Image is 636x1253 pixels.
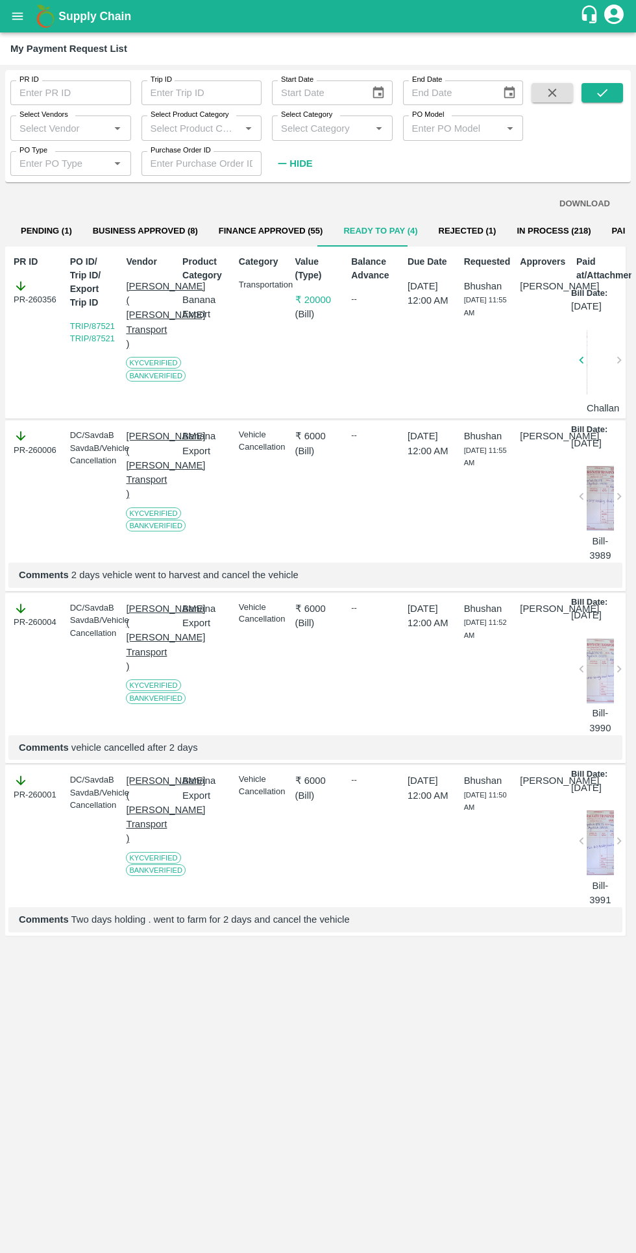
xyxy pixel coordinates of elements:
p: Bhushan [464,602,510,616]
p: Bill Date: [571,596,607,609]
p: Banana Export [182,602,228,631]
button: Open [109,155,126,172]
p: Requested [464,255,510,269]
p: ( Bill ) [295,616,341,630]
div: PR-260004 [14,602,60,629]
p: [DATE] 12:00 AM [408,429,454,458]
button: Finance Approved (55) [208,215,334,247]
p: Vehicle Cancellation [239,429,285,453]
p: Balance Advance [351,255,397,282]
button: open drawer [3,1,32,31]
span: KYC Verified [126,357,180,369]
span: Bank Verified [126,864,186,876]
input: Select Vendor [14,119,106,136]
input: Enter PO Type [14,155,106,172]
button: Choose date [366,80,391,105]
p: [DATE] 12:00 AM [408,279,454,308]
div: PR-260006 [14,429,60,456]
p: Bill-3989 [587,534,614,563]
p: [PERSON_NAME] ( [PERSON_NAME] Transport ) [126,602,172,674]
p: [PERSON_NAME] ( [PERSON_NAME] Transport ) [126,429,172,501]
button: Open [240,119,257,136]
input: End Date [403,80,492,105]
button: Open [371,119,387,136]
div: DC/SavdaB SavdaB/Vehicle Cancellation [70,773,116,812]
label: End Date [412,75,442,85]
p: [PERSON_NAME] ( [PERSON_NAME] Transport ) [126,773,172,845]
label: Purchase Order ID [151,145,211,156]
div: customer-support [580,5,602,28]
div: PR-260001 [14,773,60,801]
p: [DATE] [571,436,602,450]
p: Category [239,255,285,269]
p: ₹ 20000 [295,293,341,307]
div: account of current user [602,3,626,30]
p: Challan [587,401,614,415]
p: Bhushan [464,279,510,293]
strong: Hide [289,158,312,169]
div: My Payment Request List [10,40,127,57]
p: ( Bill ) [295,444,341,458]
label: PO Type [19,145,47,156]
p: ₹ 6000 [295,429,341,443]
p: 2 days vehicle went to harvest and cancel the vehicle [19,568,612,582]
button: Hide [272,152,316,175]
p: Vehicle Cancellation [239,602,285,626]
p: [PERSON_NAME] [520,602,566,616]
input: Enter PR ID [10,80,131,105]
span: [DATE] 11:55 AM [464,446,507,467]
label: Trip ID [151,75,172,85]
button: Business Approved (8) [82,215,208,247]
p: vehicle cancelled after 2 days [19,740,612,755]
p: Bill Date: [571,424,607,436]
p: Banana Export [182,293,228,322]
p: PO ID/ Trip ID/ Export Trip ID [70,255,116,310]
span: KYC Verified [126,679,180,691]
label: Select Category [281,110,332,120]
span: [DATE] 11:55 AM [464,296,507,317]
a: TRIP/87521 TRIP/87521 [70,321,115,344]
p: ₹ 6000 [295,773,341,788]
input: Enter PO Model [407,119,498,136]
input: Start Date [272,80,361,105]
div: DC/SavdaB SavdaB/Vehicle Cancellation [70,429,116,467]
p: Due Date [408,255,454,269]
p: [PERSON_NAME] [520,279,566,293]
p: [DATE] 12:00 AM [408,773,454,803]
b: Supply Chain [58,10,131,23]
p: Vendor [126,255,172,269]
p: [DATE] [571,781,602,795]
p: Bhushan [464,429,510,443]
p: Vehicle Cancellation [239,773,285,797]
button: Open [502,119,519,136]
div: -- [351,773,397,786]
a: Supply Chain [58,7,580,25]
span: KYC Verified [126,852,180,864]
input: Select Product Category [145,119,237,136]
p: PR ID [14,255,60,269]
div: -- [351,429,397,442]
button: Choose date [497,80,522,105]
p: [PERSON_NAME] [520,773,566,788]
label: Select Product Category [151,110,229,120]
p: [DATE] 12:00 AM [408,602,454,631]
label: PO Model [412,110,445,120]
label: PR ID [19,75,39,85]
input: Select Category [276,119,367,136]
img: logo [32,3,58,29]
span: KYC Verified [126,507,180,519]
p: Bill Date: [571,768,607,781]
p: [PERSON_NAME] ( [PERSON_NAME] Transport ) [126,279,172,351]
label: Start Date [281,75,313,85]
p: [DATE] [571,299,602,313]
button: Ready To Pay (4) [333,215,428,247]
p: Transportation [239,279,285,291]
p: [DATE] [571,608,602,622]
span: [DATE] 11:52 AM [464,618,507,639]
p: Bill Date: [571,287,607,300]
p: Paid at/Attachments [576,255,622,282]
input: Enter Trip ID [141,80,262,105]
div: PR-260356 [14,279,60,306]
p: ( Bill ) [295,788,341,803]
div: -- [351,293,397,306]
